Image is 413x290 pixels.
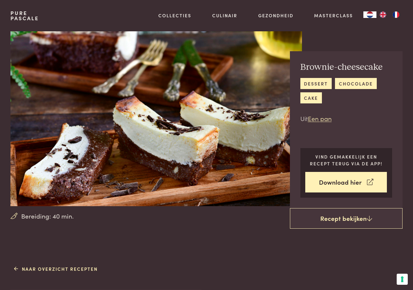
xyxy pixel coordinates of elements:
a: Masterclass [314,12,353,19]
aside: Language selected: Nederlands [363,11,403,18]
a: NL [363,11,376,18]
a: dessert [300,78,332,89]
a: Culinair [212,12,237,19]
h2: Brownie-cheesecake [300,62,392,73]
a: cake [300,92,322,103]
a: Een pan [308,114,332,123]
span: Bereiding: 40 min. [21,211,74,221]
p: Uit [300,114,392,123]
a: Gezondheid [258,12,294,19]
a: FR [389,11,403,18]
a: Recept bekijken [290,208,403,229]
a: EN [376,11,389,18]
a: Naar overzicht recepten [14,266,98,272]
a: Download hier [305,172,387,192]
p: Vind gemakkelijk een recept terug via de app! [305,153,387,167]
a: Collecties [158,12,191,19]
a: PurePascale [10,10,39,21]
button: Uw voorkeuren voor toestemming voor trackingtechnologieën [397,274,408,285]
div: Language [363,11,376,18]
a: chocolade [335,78,376,89]
ul: Language list [376,11,403,18]
img: Brownie-cheesecake [10,31,302,206]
